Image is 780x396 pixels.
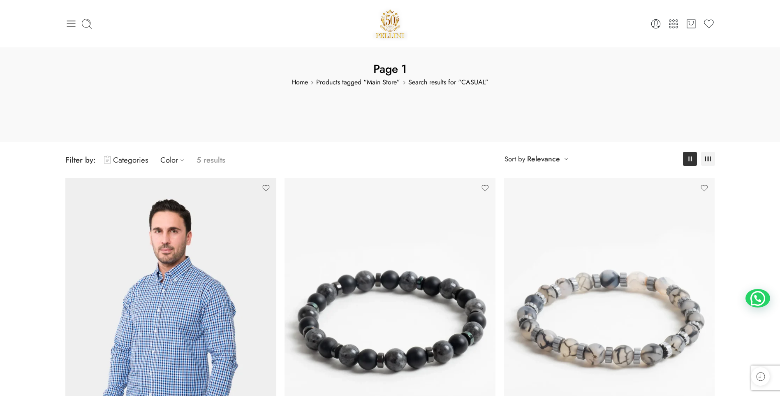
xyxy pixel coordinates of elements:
[703,18,715,30] a: Wishlist
[527,153,560,165] a: Relevance
[505,152,525,166] span: Sort by
[104,150,148,170] a: Categories
[65,77,715,88] span: Search results for “CASUAL”
[65,61,715,77] h1: Page 1
[685,18,697,30] a: Cart
[160,150,188,170] a: Color
[650,18,662,30] a: Login / Register
[316,77,400,88] a: Products tagged “Main Store”
[197,150,225,170] p: 5 results
[65,154,96,165] span: Filter by:
[373,6,408,41] img: Pellini
[373,6,408,41] a: Pellini -
[292,77,308,88] a: Home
